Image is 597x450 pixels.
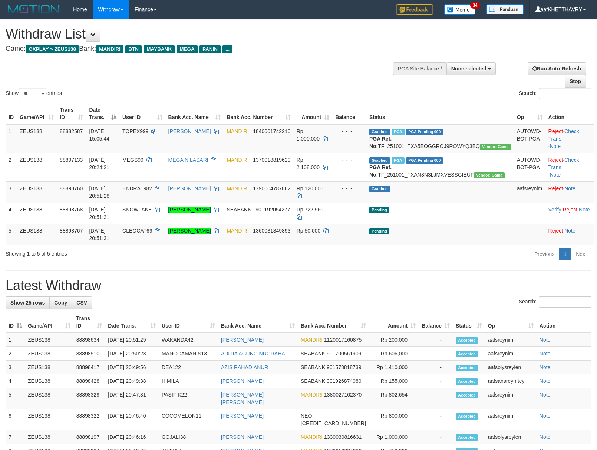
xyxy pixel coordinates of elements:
span: Grabbed [369,186,390,192]
span: MANDIRI [301,434,323,440]
span: Rp 722.960 [297,207,323,213]
td: Rp 800,000 [369,409,419,430]
td: - [419,374,453,388]
span: MEGS99 [122,157,144,163]
span: Rp 2.108.000 [297,157,320,170]
a: [PERSON_NAME] [221,434,264,440]
label: Search: [519,88,591,99]
a: [PERSON_NAME] [221,413,264,419]
span: 34 [470,2,480,9]
a: MEGA NILASARI [168,157,208,163]
td: 3 [6,361,25,374]
td: ZEUS138 [25,388,73,409]
th: Status: activate to sort column ascending [453,312,485,333]
td: 7 [6,430,25,444]
th: User ID: activate to sort column ascending [119,103,165,124]
a: Copy [49,296,72,309]
a: [PERSON_NAME] [PERSON_NAME] [221,392,264,405]
td: 1 [6,124,17,153]
span: Accepted [456,351,478,357]
a: [PERSON_NAME] [221,378,264,384]
td: Rp 802,654 [369,388,419,409]
th: Bank Acc. Name: activate to sort column ascending [218,312,298,333]
th: Balance [332,103,366,124]
span: SEABANK [301,351,325,357]
td: 5 [6,388,25,409]
span: [DATE] 20:51:28 [89,185,109,199]
td: TF_251001_TXAN8N3LJMXVESSGIEUF [366,153,514,181]
span: OXPLAY > ZEUS138 [26,45,79,53]
span: Show 25 rows [10,300,45,306]
td: 88898428 [73,374,105,388]
span: MEGA [177,45,198,53]
span: MANDIRI [227,228,248,234]
a: Note [579,207,590,213]
th: Status [366,103,514,124]
a: Reject [548,228,563,234]
td: 88898329 [73,388,105,409]
span: PGA Pending [406,129,443,135]
td: [DATE] 20:49:38 [105,374,159,388]
th: Date Trans.: activate to sort column ascending [105,312,159,333]
td: · · [545,124,594,153]
td: PASIFIK22 [159,388,218,409]
a: AZIS RAHADIANUR [221,364,268,370]
span: Marked by aafsolysreylen [392,157,405,164]
div: PGA Site Balance / [393,62,446,75]
th: Balance: activate to sort column ascending [419,312,453,333]
span: Copy 5859459289034422 to clipboard [301,420,366,426]
a: [PERSON_NAME] [168,185,211,191]
th: Bank Acc. Name: activate to sort column ascending [165,103,224,124]
h1: Withdraw List [6,27,390,42]
td: 88898322 [73,409,105,430]
a: Next [571,248,591,260]
td: TF_251001_TXA5BOGGROJ9ROWYQ3BQ [366,124,514,153]
td: 1 [6,333,25,347]
span: [DATE] 20:51:31 [89,207,109,220]
td: [DATE] 20:46:16 [105,430,159,444]
a: ADITIA AGUNG NUGRAHA [221,351,285,357]
td: Rp 200,000 [369,333,419,347]
span: Copy [54,300,67,306]
th: Trans ID: activate to sort column ascending [73,312,105,333]
td: aafsreynim [485,333,537,347]
h4: Game: Bank: [6,45,390,53]
td: 88898417 [73,361,105,374]
span: ... [222,45,232,53]
div: - - - [335,185,363,192]
td: 88898197 [73,430,105,444]
span: NEO [301,413,312,419]
span: SNOWFAKE [122,207,152,213]
span: Pending [369,228,389,234]
th: Game/API: activate to sort column ascending [25,312,73,333]
td: - [419,409,453,430]
span: [DATE] 15:05:44 [89,128,109,142]
span: Pending [369,207,389,213]
td: ZEUS138 [25,430,73,444]
td: - [419,430,453,444]
td: ZEUS138 [25,374,73,388]
td: HIMILA [159,374,218,388]
a: Stop [565,75,586,88]
span: Rp 50.000 [297,228,321,234]
td: 6 [6,409,25,430]
th: Action [545,103,594,124]
span: Accepted [456,337,478,344]
span: Copy 1840001742210 to clipboard [253,128,290,134]
b: PGA Ref. No: [369,136,392,149]
span: [DATE] 20:51:31 [89,228,109,241]
td: ZEUS138 [25,347,73,361]
a: Reject [548,185,563,191]
a: Verify [548,207,561,213]
span: MANDIRI [227,185,248,191]
span: Copy 901700561909 to clipboard [327,351,361,357]
span: Accepted [456,434,478,441]
span: Copy 1380027102370 to clipboard [324,392,362,398]
th: Op: activate to sort column ascending [514,103,545,124]
td: aafsreynim [514,181,545,203]
span: None selected [451,66,486,72]
span: ENDRA1982 [122,185,152,191]
th: Trans ID: activate to sort column ascending [57,103,86,124]
td: aafsolysreylen [485,361,537,374]
th: ID [6,103,17,124]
